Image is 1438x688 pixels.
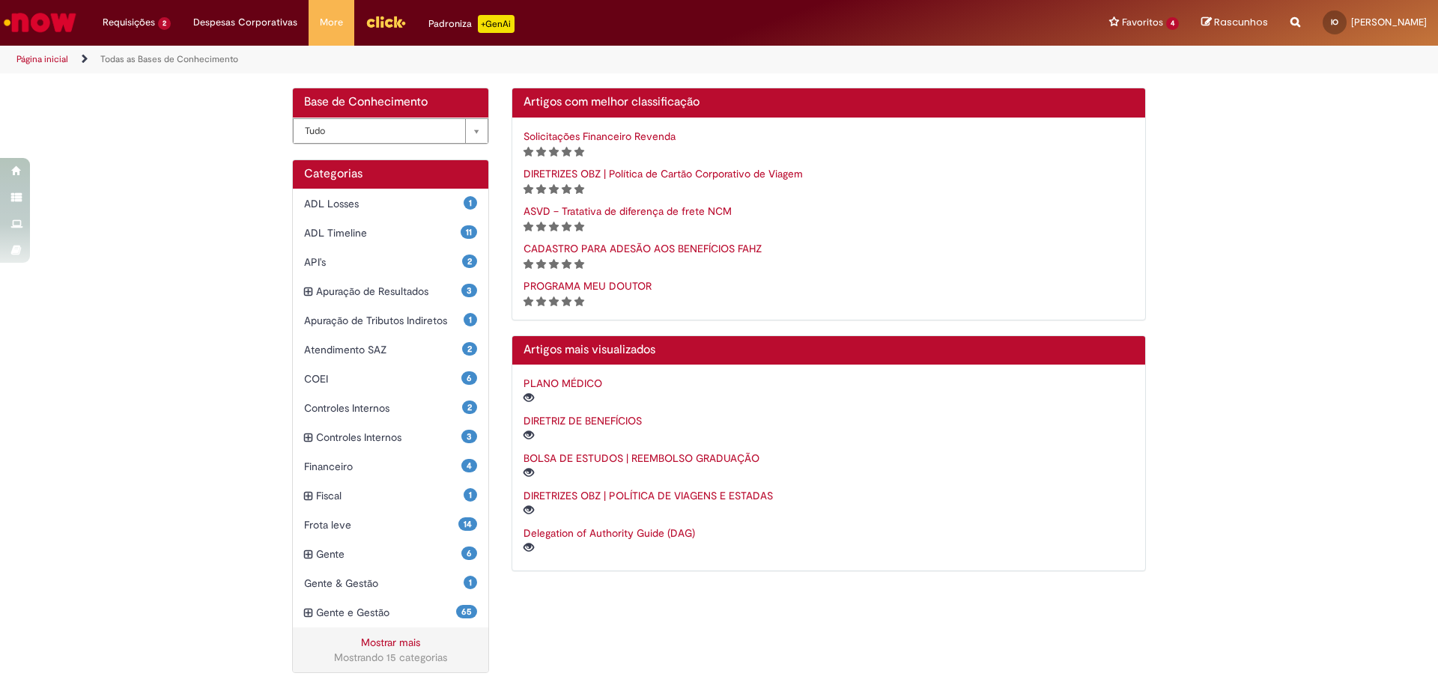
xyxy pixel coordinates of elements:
[320,15,343,30] span: More
[461,225,477,239] span: 11
[304,284,312,300] i: expandir categoria Apuração de Resultados
[456,605,477,618] span: 65
[293,189,488,627] ul: Categorias
[316,605,456,620] span: Gente e Gestão
[524,257,584,270] span: Classificação de artigo - Somente leitura
[304,401,462,415] span: Controles Internos
[193,15,297,30] span: Despesas Corporativas
[524,222,533,232] i: 1
[524,259,533,270] i: 1
[524,184,533,195] i: 1
[293,568,488,598] div: 1 Gente & Gestão
[549,296,559,307] i: 3
[461,547,477,560] span: 6
[464,488,477,502] span: 1
[293,539,488,569] div: expandir categoria Gente 6 Gente
[1214,15,1268,29] span: Rascunhos
[524,344,1135,357] h2: Artigos mais visualizados
[524,130,676,143] a: Solicitações Financeiro Revenda
[293,305,488,335] div: 1 Apuração de Tributos Indiretos
[524,144,584,158] span: Classificação de artigo - Somente leitura
[304,196,464,211] span: ADL Losses
[428,15,515,33] div: Padroniza
[293,510,488,540] div: 14 Frota leve
[464,196,477,210] span: 1
[1,7,79,37] img: ServiceNow
[524,279,652,293] a: PROGRAMA MEU DOUTOR
[158,17,171,30] span: 2
[464,576,477,589] span: 1
[536,259,546,270] i: 2
[304,255,462,270] span: API's
[293,597,488,627] div: expandir categoria Gente e Gestão 65 Gente e Gestão
[293,247,488,277] div: 2 API's
[293,189,488,219] div: 1 ADL Losses
[536,296,546,307] i: 2
[1166,17,1179,30] span: 4
[293,393,488,423] div: 2 Controles Internos
[536,147,546,157] i: 2
[549,147,559,157] i: 3
[524,204,732,218] a: ASVD – Tratativa de diferença de frete NCM
[316,547,461,561] span: Gente
[461,371,477,385] span: 6
[365,10,406,33] img: click_logo_yellow_360x200.png
[103,15,155,30] span: Requisições
[524,377,602,390] a: PLANO MÉDICO
[293,218,488,248] div: 11 ADL Timeline
[524,182,584,195] span: Classificação de artigo - Somente leitura
[304,371,461,386] span: COEI
[524,451,759,465] a: BOLSA DE ESTUDOS | REEMBOLSO GRADUAÇÃO
[304,650,477,665] div: Mostrando 15 categorias
[316,488,464,503] span: Fiscal
[304,605,312,621] i: expandir categoria Gente e Gestão
[304,459,461,474] span: Financeiro
[549,184,559,195] i: 3
[293,451,488,481] div: 4 Financeiro
[304,168,477,181] h1: Categorias
[304,430,312,446] i: expandir categoria Controles Internos
[461,284,477,297] span: 3
[304,576,464,591] span: Gente & Gestão
[562,222,571,232] i: 4
[305,119,458,143] span: Tudo
[524,242,762,255] a: CADASTRO PARA ADESÃO AOS BENEFÍCIOS FAHZ
[304,547,312,563] i: expandir categoria Gente
[524,294,584,308] span: Classificação de artigo - Somente leitura
[16,53,68,65] a: Página inicial
[574,147,584,157] i: 5
[462,401,477,414] span: 2
[549,259,559,270] i: 3
[536,222,546,232] i: 2
[316,284,461,299] span: Apuração de Resultados
[1122,15,1163,30] span: Favoritos
[562,259,571,270] i: 4
[524,96,1135,109] h2: Artigos com melhor classificação
[304,488,312,505] i: expandir categoria Fiscal
[461,430,477,443] span: 3
[524,296,533,307] i: 1
[478,15,515,33] p: +GenAi
[293,335,488,365] div: 2 Atendimento SAZ
[293,364,488,394] div: 6 COEI
[304,313,464,328] span: Apuração de Tributos Indiretos
[524,489,773,502] a: DIRETRIZES OBZ | POLÍTICA DE VIAGENS E ESTADAS
[458,517,477,531] span: 14
[1201,16,1268,30] a: Rascunhos
[293,481,488,511] div: expandir categoria Fiscal 1 Fiscal
[293,422,488,452] div: expandir categoria Controles Internos 3 Controles Internos
[562,184,571,195] i: 4
[1351,16,1427,28] span: [PERSON_NAME]
[304,342,462,357] span: Atendimento SAZ
[293,118,488,144] div: Bases de Conhecimento
[11,46,947,73] ul: Trilhas de página
[361,636,420,649] a: Mostrar mais
[524,167,803,180] a: DIRETRIZES OBZ | Política de Cartão Corporativo de Viagem
[462,342,477,356] span: 2
[293,276,488,306] div: expandir categoria Apuração de Resultados 3 Apuração de Resultados
[316,430,461,445] span: Controles Internos
[524,414,642,427] a: DIRETRIZ DE BENEFÍCIOS
[562,296,571,307] i: 4
[304,96,477,109] h2: Base de Conhecimento
[462,255,477,268] span: 2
